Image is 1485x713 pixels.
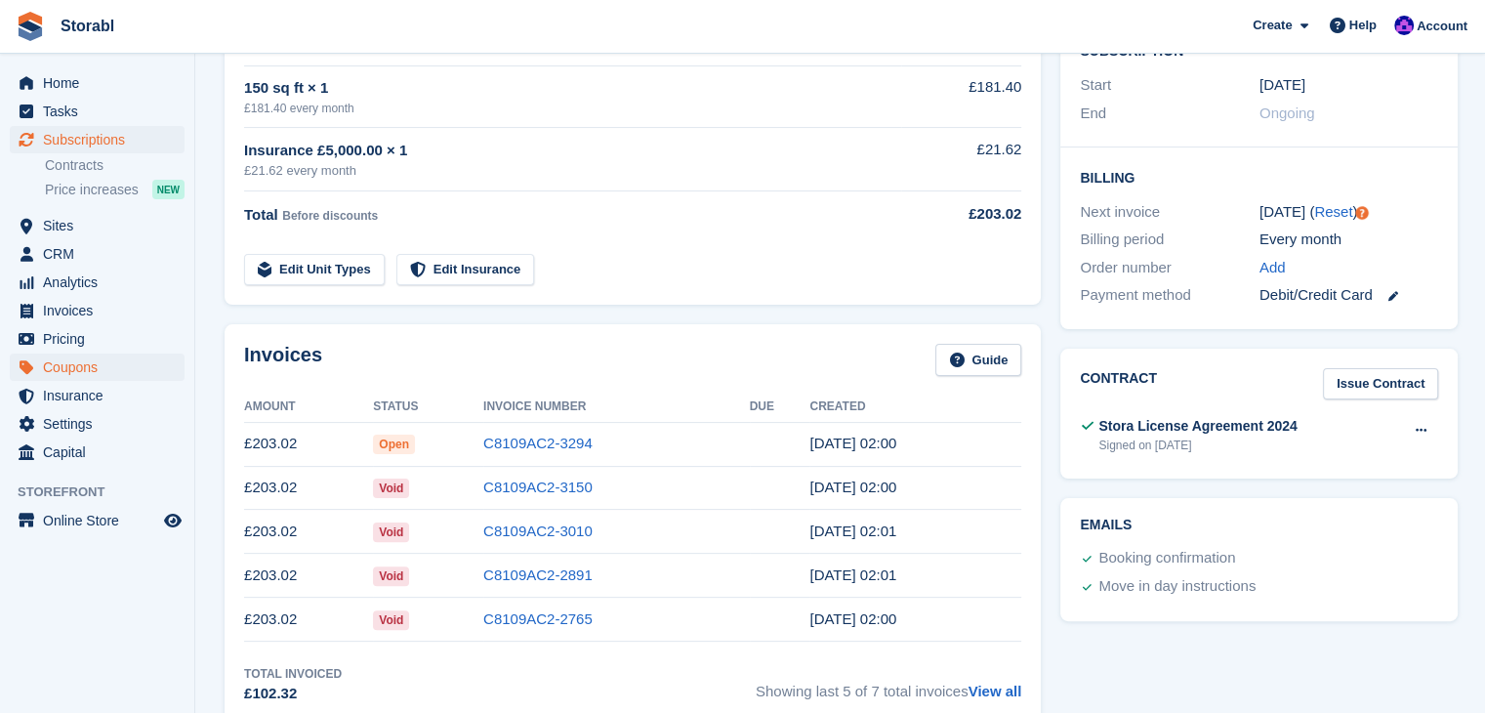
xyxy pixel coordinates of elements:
a: menu [10,126,185,153]
span: Invoices [43,297,160,324]
span: Insurance [43,382,160,409]
div: Signed on [DATE] [1098,437,1297,454]
span: Void [373,523,409,542]
h2: Billing [1080,167,1438,187]
img: stora-icon-8386f47178a22dfd0bd8f6a31ec36ba5ce8667c1dd55bd0f319d3a0aa187defe.svg [16,12,45,41]
a: menu [10,240,185,268]
span: Help [1349,16,1377,35]
span: Capital [43,439,160,466]
span: Sites [43,212,160,239]
a: Issue Contract [1323,368,1438,400]
a: menu [10,439,185,466]
span: Storefront [18,482,194,502]
time: 2025-08-26 01:00:33 UTC [809,479,896,495]
a: Contracts [45,156,185,175]
time: 2025-06-26 01:01:05 UTC [809,566,896,583]
img: Bailey Hunt [1394,16,1414,35]
a: C8109AC2-2891 [483,566,593,583]
time: 2025-09-26 01:00:50 UTC [809,435,896,451]
td: £21.62 [901,128,1021,191]
span: Ongoing [1259,105,1315,121]
div: Tooltip anchor [1353,204,1371,222]
a: Edit Unit Types [244,254,385,286]
a: C8109AC2-3010 [483,523,593,539]
td: £203.02 [244,466,373,510]
span: Price increases [45,181,139,199]
a: Edit Insurance [396,254,535,286]
a: menu [10,269,185,296]
span: Showing last 5 of 7 total invoices [756,665,1021,705]
span: Void [373,566,409,586]
h2: Emails [1080,518,1438,533]
a: C8109AC2-2765 [483,610,593,627]
span: Subscriptions [43,126,160,153]
a: Add [1259,257,1286,279]
div: Every month [1259,229,1439,251]
time: 2025-07-26 01:01:02 UTC [809,523,896,539]
div: Billing period [1080,229,1259,251]
span: Pricing [43,325,160,353]
a: menu [10,507,185,534]
span: Account [1417,17,1467,36]
a: C8109AC2-3150 [483,479,593,495]
div: £102.32 [244,683,342,705]
span: Before discounts [282,209,378,223]
span: Open [373,435,415,454]
div: Debit/Credit Card [1259,284,1439,307]
div: Payment method [1080,284,1259,307]
a: Storabl [53,10,122,42]
td: £203.02 [244,510,373,554]
th: Due [750,392,810,423]
a: menu [10,212,185,239]
th: Invoice Number [483,392,750,423]
a: menu [10,69,185,97]
time: 2025-05-26 01:00:27 UTC [809,610,896,627]
span: CRM [43,240,160,268]
span: Home [43,69,160,97]
td: £181.40 [901,65,1021,127]
div: Total Invoiced [244,665,342,683]
div: NEW [152,180,185,199]
a: menu [10,297,185,324]
a: Guide [935,344,1021,376]
span: Total [244,206,278,223]
a: menu [10,325,185,353]
a: C8109AC2-3294 [483,435,593,451]
div: Booking confirmation [1098,547,1235,570]
div: Start [1080,74,1259,97]
span: Analytics [43,269,160,296]
div: Move in day instructions [1098,575,1256,599]
a: View all [969,683,1022,699]
div: [DATE] ( ) [1259,201,1439,224]
span: Void [373,610,409,630]
div: End [1080,103,1259,125]
span: Tasks [43,98,160,125]
div: £203.02 [901,203,1021,226]
a: menu [10,354,185,381]
a: menu [10,410,185,438]
div: Insurance £5,000.00 × 1 [244,140,901,162]
div: Order number [1080,257,1259,279]
span: Create [1253,16,1292,35]
span: Settings [43,410,160,438]
h2: Contract [1080,368,1157,400]
h2: Invoices [244,344,322,376]
th: Created [809,392,1021,423]
a: menu [10,382,185,409]
td: £203.02 [244,554,373,598]
span: Void [373,479,409,498]
a: Price increases NEW [45,179,185,200]
span: Online Store [43,507,160,534]
time: 2025-03-26 01:00:00 UTC [1259,74,1305,97]
div: £181.40 every month [244,100,901,117]
a: Preview store [161,509,185,532]
span: Coupons [43,354,160,381]
td: £203.02 [244,598,373,642]
th: Status [373,392,483,423]
a: menu [10,98,185,125]
a: Reset [1314,203,1352,220]
div: Next invoice [1080,201,1259,224]
div: Stora License Agreement 2024 [1098,416,1297,437]
div: 150 sq ft × 1 [244,77,901,100]
td: £203.02 [244,422,373,466]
